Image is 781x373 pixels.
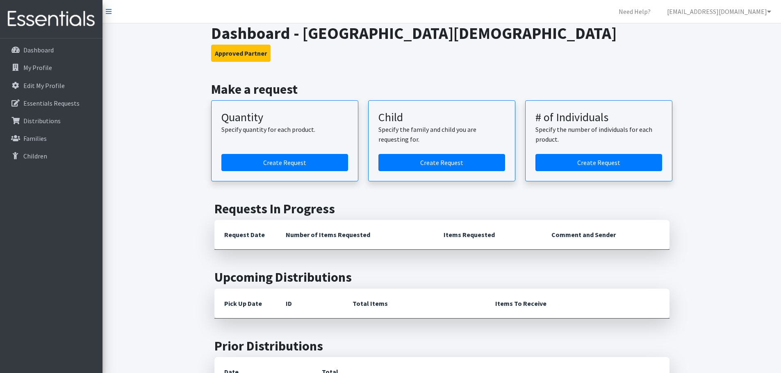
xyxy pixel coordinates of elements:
p: Distributions [23,117,61,125]
a: Children [3,148,99,164]
h2: Prior Distributions [214,338,669,354]
button: Approved Partner [211,45,271,62]
p: Specify quantity for each product. [221,124,348,134]
p: Specify the family and child you are requesting for. [378,124,505,144]
p: Edit My Profile [23,81,65,90]
th: Comment and Sender [542,220,669,250]
a: Create a request by quantity [221,154,348,171]
a: Dashboard [3,42,99,58]
a: My Profile [3,59,99,76]
th: ID [276,289,343,319]
h3: Quantity [221,111,348,124]
th: Request Date [214,220,276,250]
h1: Dashboard - [GEOGRAPHIC_DATA][DEMOGRAPHIC_DATA] [211,23,672,43]
p: Families [23,134,47,142]
a: Families [3,130,99,147]
th: Total Items [343,289,485,319]
p: Specify the number of individuals for each product. [535,124,662,144]
h3: Child [378,111,505,124]
a: Create a request for a child or family [378,154,505,171]
a: Distributions [3,113,99,129]
th: Pick Up Date [214,289,276,319]
a: Essentials Requests [3,95,99,111]
h2: Requests In Progress [214,201,669,217]
p: Children [23,152,47,160]
a: Need Help? [612,3,657,20]
img: HumanEssentials [3,5,99,33]
a: Create a request by number of individuals [535,154,662,171]
h2: Upcoming Distributions [214,269,669,285]
th: Number of Items Requested [276,220,434,250]
h2: Make a request [211,81,672,97]
h3: # of Individuals [535,111,662,124]
th: Items To Receive [485,289,669,319]
p: Dashboard [23,46,54,54]
p: My Profile [23,63,52,72]
a: [EMAIL_ADDRESS][DOMAIN_NAME] [660,3,778,20]
th: Items Requested [434,220,542,250]
p: Essentials Requests [23,99,80,107]
a: Edit My Profile [3,77,99,94]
